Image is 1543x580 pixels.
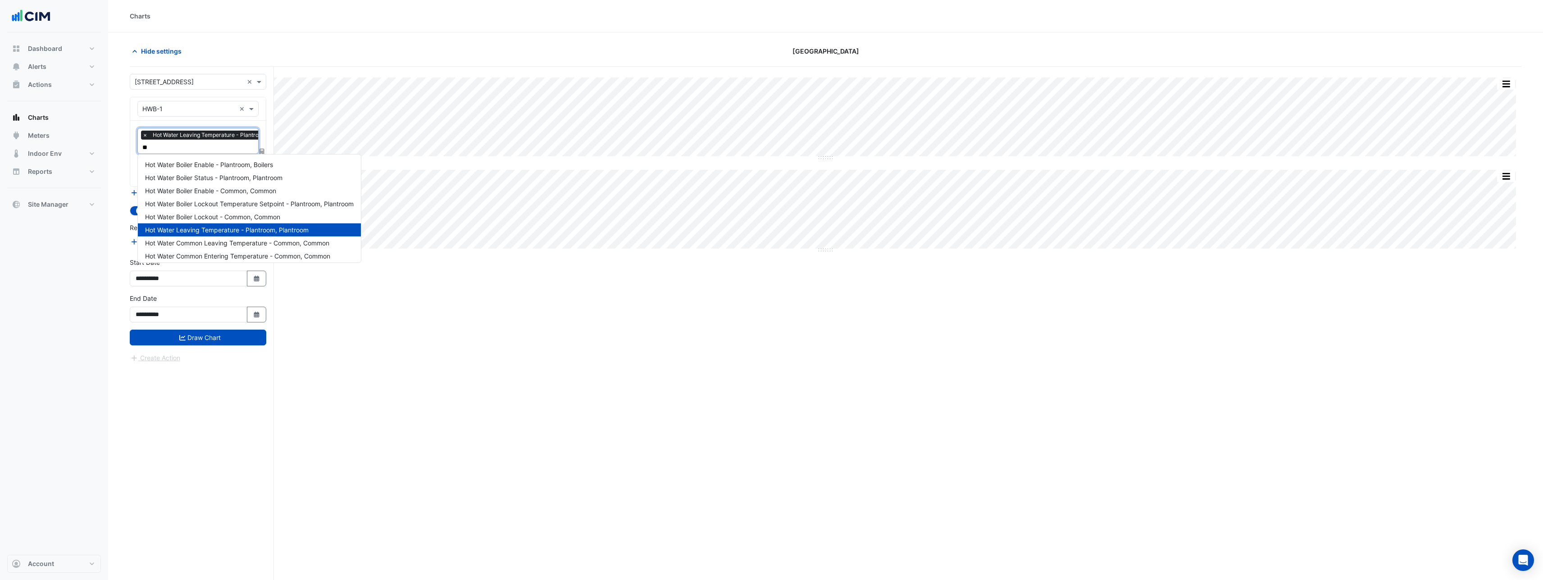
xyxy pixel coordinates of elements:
div: Open Intercom Messenger [1512,549,1534,571]
span: Clear [247,77,255,86]
label: Reference Lines [130,223,177,232]
fa-icon: Select Date [253,311,261,318]
button: Alerts [7,58,101,76]
span: Account [28,559,54,568]
span: Hot Water Boiler Enable - Plantroom, Boilers [145,161,273,168]
app-icon: Charts [12,113,21,122]
span: Hot Water Common Entering Temperature - Common, Common [145,252,330,260]
app-icon: Site Manager [12,200,21,209]
app-icon: Indoor Env [12,149,21,158]
span: Site Manager [28,200,68,209]
span: × [141,131,149,140]
app-icon: Alerts [12,62,21,71]
span: Hot Water Common Leaving Temperature - Common, Common [145,239,329,247]
span: Hot Water Boiler Lockout Temperature Setpoint - Plantroom, Plantroom [145,200,354,208]
button: Charts [7,109,101,127]
span: Hide settings [141,46,182,56]
button: Dashboard [7,40,101,58]
span: [GEOGRAPHIC_DATA] [792,46,859,56]
span: Reports [28,167,52,176]
button: More Options [1497,78,1515,90]
label: Start Date [130,258,160,267]
button: Hide settings [130,43,187,59]
label: End Date [130,294,157,303]
button: Actions [7,76,101,94]
button: More Options [1497,171,1515,182]
button: Add Reference Line [130,236,197,247]
span: Alerts [28,62,46,71]
span: Dashboard [28,44,62,53]
span: Meters [28,131,50,140]
app-icon: Dashboard [12,44,21,53]
span: Hot Water Boiler Enable - Common, Common [145,187,276,195]
app-icon: Reports [12,167,21,176]
span: Actions [28,80,52,89]
span: Hot Water Leaving Temperature - Plantroom, Plantroom [150,131,298,140]
app-escalated-ticket-create-button: Please draw the charts first [130,353,181,361]
button: Site Manager [7,195,101,213]
button: Account [7,555,101,573]
div: Charts [130,11,150,21]
span: Clear [239,104,247,113]
button: Reports [7,163,101,181]
span: Hot Water Boiler Status - Plantroom, Plantroom [145,174,282,181]
button: Add Equipment [130,187,184,198]
span: Charts [28,113,49,122]
img: Company Logo [11,7,51,25]
button: Indoor Env [7,145,101,163]
div: Options List [138,154,361,263]
app-icon: Meters [12,131,21,140]
span: Hot Water Leaving Temperature - Plantroom, Plantroom [145,226,309,234]
span: Hot Water Boiler Lockout - Common, Common [145,213,280,221]
fa-icon: Select Date [253,275,261,282]
app-icon: Actions [12,80,21,89]
button: Draw Chart [130,330,266,345]
button: Meters [7,127,101,145]
span: Choose Function [258,148,266,155]
span: Indoor Env [28,149,62,158]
